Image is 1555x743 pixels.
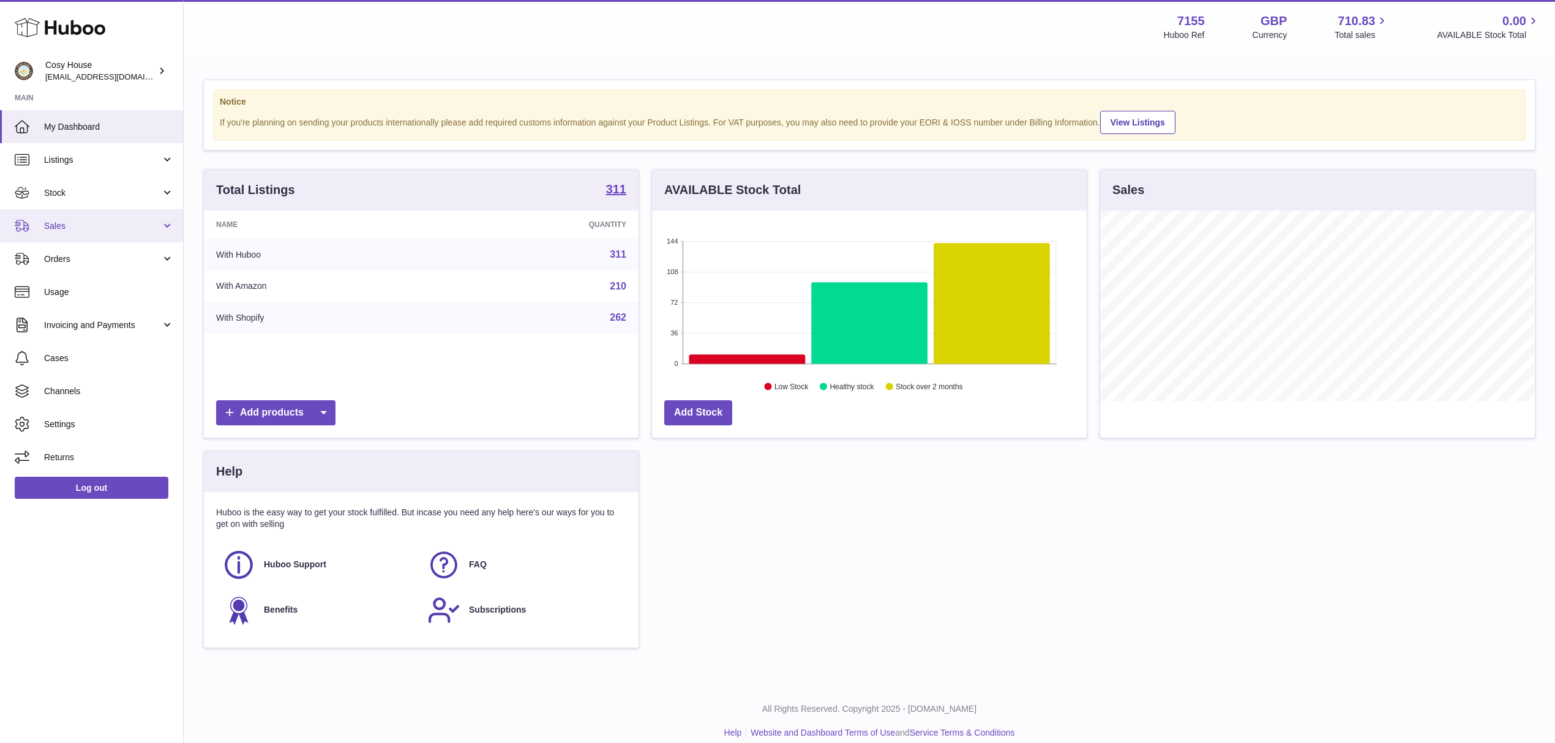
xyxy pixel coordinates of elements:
span: Subscriptions [469,604,526,616]
text: 144 [667,237,678,245]
p: Huboo is the easy way to get your stock fulfilled. But incase you need any help here's our ways f... [216,507,626,530]
div: Currency [1253,29,1287,41]
span: Invoicing and Payments [44,319,161,331]
a: FAQ [427,548,620,581]
span: Settings [44,419,174,430]
li: and [746,727,1014,739]
a: View Listings [1100,111,1175,134]
a: Add products [216,400,335,425]
td: With Huboo [204,239,442,271]
a: 0.00 AVAILABLE Stock Total [1437,13,1540,41]
h3: Total Listings [216,182,295,198]
span: Total sales [1335,29,1389,41]
a: Log out [15,477,168,499]
text: 36 [670,329,678,337]
a: Benefits [222,594,415,627]
span: Huboo Support [264,559,326,570]
span: Stock [44,187,161,199]
text: 108 [667,268,678,275]
a: 311 [610,249,626,259]
strong: 311 [606,183,626,195]
h3: Help [216,463,242,480]
p: All Rights Reserved. Copyright 2025 - [DOMAIN_NAME] [193,703,1545,715]
span: Benefits [264,604,298,616]
th: Quantity [442,211,639,239]
span: Listings [44,154,161,166]
div: Cosy House [45,59,155,83]
a: 210 [610,281,626,291]
span: Returns [44,452,174,463]
th: Name [204,211,442,239]
strong: 7155 [1177,13,1205,29]
div: If you're planning on sending your products internationally please add required customs informati... [220,109,1519,134]
span: Channels [44,386,174,397]
span: Sales [44,220,161,232]
a: Add Stock [664,400,732,425]
text: 72 [670,299,678,306]
a: Subscriptions [427,594,620,627]
a: Help [724,728,742,737]
span: 710.83 [1338,13,1375,29]
a: 311 [606,183,626,198]
span: My Dashboard [44,121,174,133]
span: Cases [44,353,174,364]
a: Website and Dashboard Terms of Use [751,728,895,737]
h3: AVAILABLE Stock Total [664,182,801,198]
h3: Sales [1112,182,1144,198]
strong: GBP [1261,13,1287,29]
strong: Notice [220,96,1519,108]
span: Usage [44,286,174,298]
span: AVAILABLE Stock Total [1437,29,1540,41]
a: 262 [610,312,626,323]
text: Healthy stock [830,383,874,391]
a: Huboo Support [222,548,415,581]
span: FAQ [469,559,487,570]
a: Service Terms & Conditions [910,728,1015,737]
div: Huboo Ref [1164,29,1205,41]
td: With Amazon [204,271,442,302]
span: Orders [44,253,161,265]
img: info@wholesomegoods.com [15,62,33,80]
text: Stock over 2 months [896,383,962,391]
td: With Shopify [204,302,442,334]
span: [EMAIL_ADDRESS][DOMAIN_NAME] [45,72,180,81]
text: Low Stock [774,383,809,391]
span: 0.00 [1502,13,1526,29]
a: 710.83 Total sales [1335,13,1389,41]
text: 0 [674,360,678,367]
